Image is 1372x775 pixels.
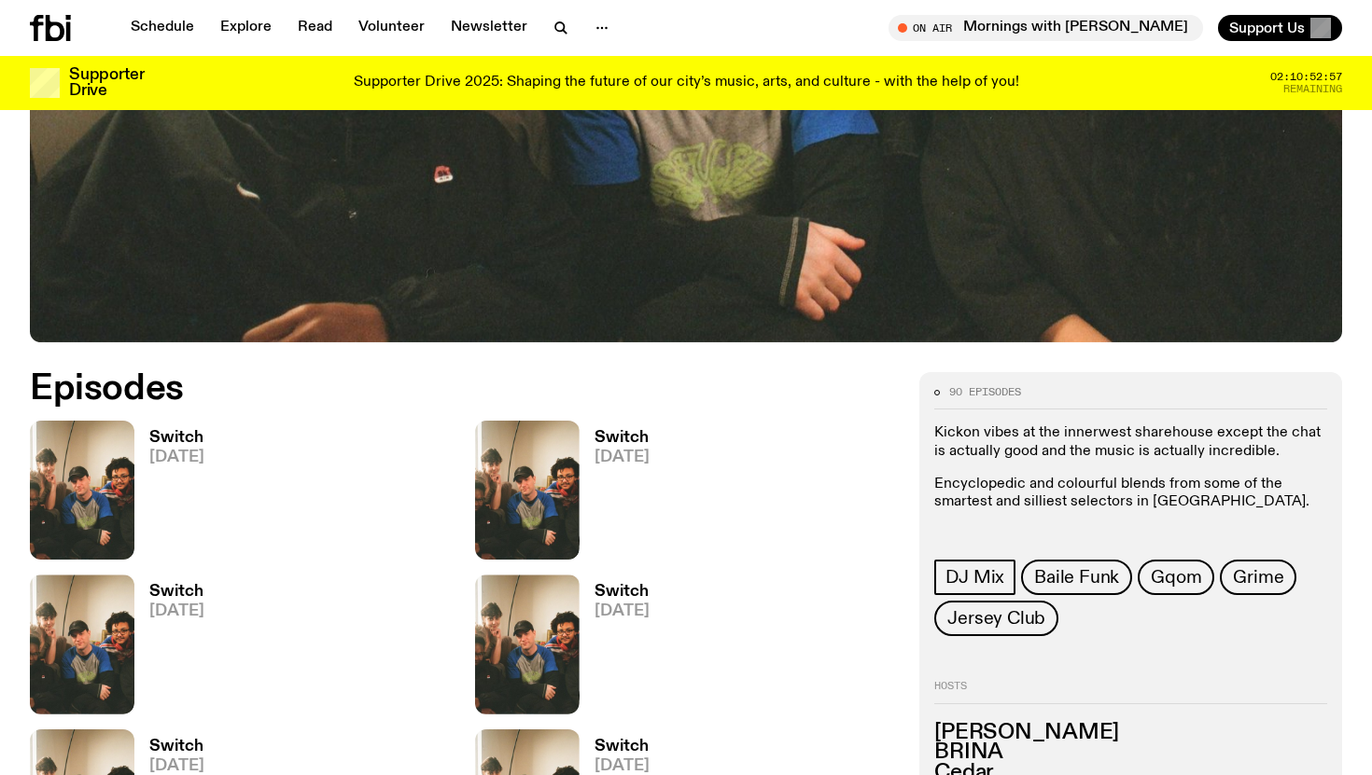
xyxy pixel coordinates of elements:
[947,608,1045,629] span: Jersey Club
[354,75,1019,91] p: Supporter Drive 2025: Shaping the future of our city’s music, arts, and culture - with the help o...
[1270,72,1342,82] span: 02:10:52:57
[1021,560,1132,595] a: Baile Funk
[347,15,436,41] a: Volunteer
[475,421,580,560] img: A warm film photo of the switch team sitting close together. from left to right: Cedar, Lau, Sand...
[134,584,204,713] a: Switch[DATE]
[580,430,650,560] a: Switch[DATE]
[287,15,343,41] a: Read
[149,603,204,619] span: [DATE]
[1283,84,1342,94] span: Remaining
[149,584,204,600] h3: Switch
[595,739,650,754] h3: Switch
[1218,15,1342,41] button: Support Us
[595,430,650,446] h3: Switch
[934,476,1327,530] p: Encyclopedic and colourful blends from some of the smartest and silliest selectors in [GEOGRAPHIC...
[934,723,1327,743] h3: [PERSON_NAME]
[149,430,204,446] h3: Switch
[945,567,1004,588] span: DJ Mix
[440,15,539,41] a: Newsletter
[1229,20,1305,36] span: Support Us
[934,742,1327,763] h3: BRINA
[934,560,1015,595] a: DJ Mix
[1138,560,1214,595] a: Gqom
[1233,567,1283,588] span: Grime
[934,424,1327,460] p: Kickon vibes at the innerwest sharehouse except the chat is actually good and the music is actual...
[595,758,650,774] span: [DATE]
[475,574,580,713] img: A warm film photo of the switch team sitting close together. from left to right: Cedar, Lau, Sand...
[580,584,650,713] a: Switch[DATE]
[30,372,897,406] h2: Episodes
[69,67,144,99] h3: Supporter Drive
[1151,567,1201,588] span: Gqom
[1220,560,1296,595] a: Grime
[1034,567,1119,588] span: Baile Funk
[934,681,1327,703] h2: Hosts
[119,15,205,41] a: Schedule
[149,739,204,754] h3: Switch
[149,758,204,774] span: [DATE]
[149,450,204,465] span: [DATE]
[134,430,204,560] a: Switch[DATE]
[595,584,650,600] h3: Switch
[595,603,650,619] span: [DATE]
[889,15,1203,41] button: On AirMornings with [PERSON_NAME]
[949,387,1021,397] span: 90 episodes
[934,601,1058,636] a: Jersey Club
[30,574,134,713] img: A warm film photo of the switch team sitting close together. from left to right: Cedar, Lau, Sand...
[209,15,283,41] a: Explore
[30,421,134,560] img: A warm film photo of the switch team sitting close together. from left to right: Cedar, Lau, Sand...
[595,450,650,465] span: [DATE]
